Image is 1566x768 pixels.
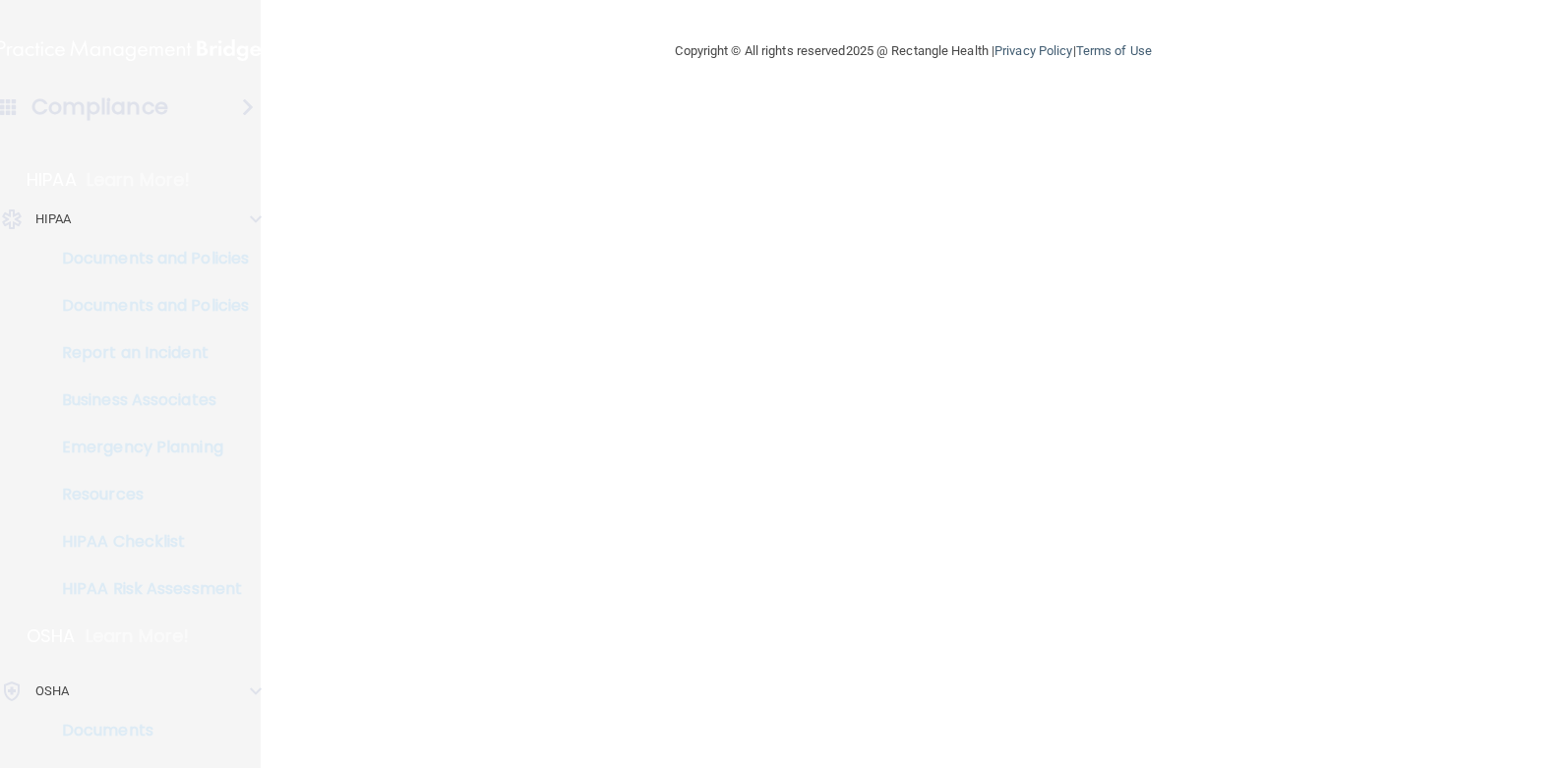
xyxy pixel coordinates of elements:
h4: Compliance [31,93,168,121]
a: Terms of Use [1076,43,1152,58]
p: HIPAA [35,207,72,231]
p: Business Associates [13,390,281,410]
p: Resources [13,485,281,504]
p: Documents [13,721,281,740]
p: HIPAA Risk Assessment [13,579,281,599]
p: Report an Incident [13,343,281,363]
p: Documents and Policies [13,296,281,316]
div: Copyright © All rights reserved 2025 @ Rectangle Health | | [555,20,1273,83]
p: HIPAA Checklist [13,532,281,552]
p: Emergency Planning [13,438,281,457]
p: OSHA [27,624,76,648]
a: Privacy Policy [994,43,1072,58]
p: Documents and Policies [13,249,281,268]
p: Learn More! [86,624,190,648]
p: Learn More! [87,168,191,192]
p: OSHA [35,679,69,703]
p: HIPAA [27,168,77,192]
